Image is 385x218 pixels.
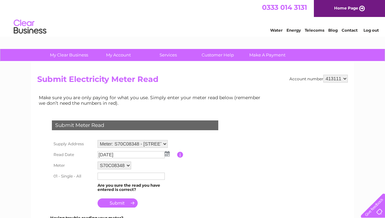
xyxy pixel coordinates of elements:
[50,171,96,181] th: 01 - Single - All
[240,49,294,61] a: Make A Payment
[37,75,348,87] h2: Submit Electricity Meter Read
[141,49,195,61] a: Services
[286,28,301,33] a: Energy
[52,120,218,130] div: Submit Meter Read
[342,28,358,33] a: Contact
[98,198,138,208] input: Submit
[50,149,96,160] th: Read Date
[96,181,177,194] td: Are you sure the read you have entered is correct?
[191,49,245,61] a: Customer Help
[92,49,146,61] a: My Account
[39,4,347,32] div: Clear Business is a trading name of Verastar Limited (registered in [GEOGRAPHIC_DATA] No. 3667643...
[50,160,96,171] th: Meter
[305,28,324,33] a: Telecoms
[13,17,47,37] img: logo.png
[177,152,183,158] input: Information
[42,49,96,61] a: My Clear Business
[289,75,348,83] div: Account number
[363,28,379,33] a: Log out
[328,28,338,33] a: Blog
[50,138,96,149] th: Supply Address
[165,151,170,156] img: ...
[262,3,307,11] a: 0333 014 3131
[270,28,283,33] a: Water
[37,93,266,107] td: Make sure you are only paying for what you use. Simply enter your meter read below (remember we d...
